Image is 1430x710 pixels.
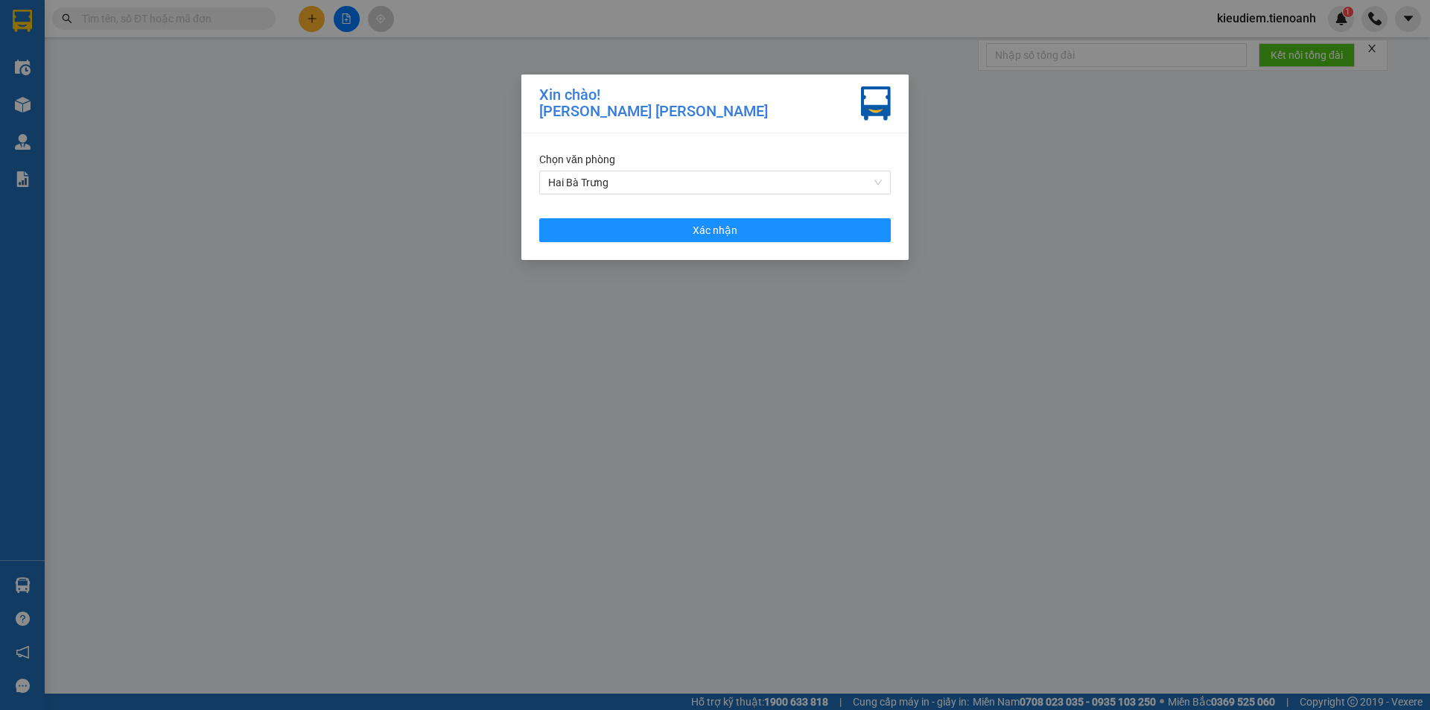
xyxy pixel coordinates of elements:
[693,222,737,238] span: Xác nhận
[539,151,891,168] div: Chọn văn phòng
[539,218,891,242] button: Xác nhận
[861,86,891,121] img: vxr-icon
[548,171,882,194] span: Hai Bà Trưng
[539,86,768,121] div: Xin chào! [PERSON_NAME] [PERSON_NAME]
